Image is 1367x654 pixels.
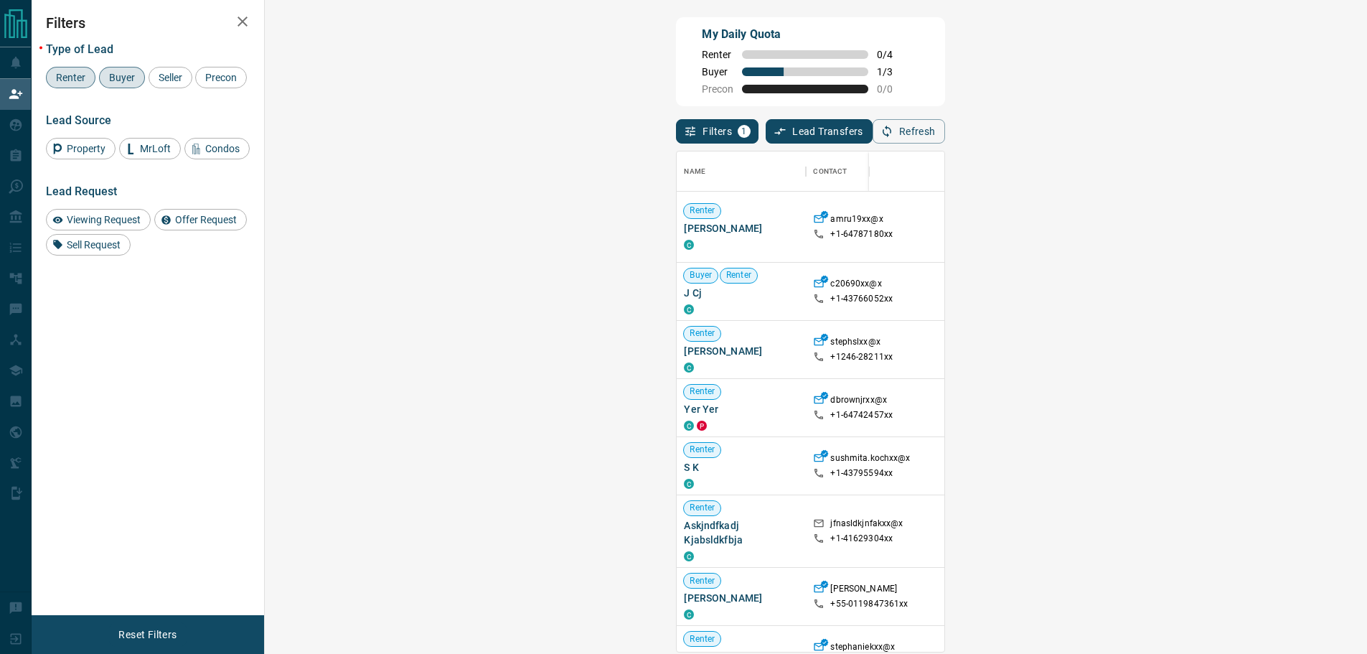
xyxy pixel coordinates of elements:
[830,351,893,363] p: +1246- 28211xx
[684,575,720,587] span: Renter
[684,363,694,373] div: condos.ca
[684,205,720,217] span: Renter
[154,209,247,230] div: Offer Request
[684,479,694,489] div: condos.ca
[684,286,799,300] span: J Cj
[684,609,694,620] div: condos.ca
[684,502,720,514] span: Renter
[119,138,181,159] div: MrLoft
[184,138,250,159] div: Condos
[170,214,242,225] span: Offer Request
[806,151,921,192] div: Contact
[702,26,908,43] p: My Daily Quota
[766,119,873,144] button: Lead Transfers
[877,66,908,78] span: 1 / 3
[720,269,757,281] span: Renter
[684,460,799,475] span: S K
[739,126,749,136] span: 1
[46,234,131,256] div: Sell Request
[104,72,140,83] span: Buyer
[109,622,186,647] button: Reset Filters
[830,394,887,409] p: dbrownjrxx@x
[684,304,694,314] div: condos.ca
[697,421,707,431] div: property.ca
[830,213,883,228] p: amru19xx@x
[46,138,116,159] div: Property
[813,151,847,192] div: Contact
[46,14,250,32] h2: Filters
[702,66,733,78] span: Buyer
[684,402,799,416] span: Yer Yer
[684,269,718,281] span: Buyer
[830,533,893,545] p: +1- 41629304xx
[684,240,694,250] div: condos.ca
[830,518,903,533] p: jfnasldkjnfakxx@x
[684,151,705,192] div: Name
[830,336,880,351] p: stephslxx@x
[46,67,95,88] div: Renter
[830,583,897,598] p: [PERSON_NAME]
[702,49,733,60] span: Renter
[684,551,694,561] div: condos.ca
[877,83,908,95] span: 0 / 0
[684,221,799,235] span: [PERSON_NAME]
[135,143,176,154] span: MrLoft
[46,42,113,56] span: Type of Lead
[877,49,908,60] span: 0 / 4
[830,409,893,421] p: +1- 64742457xx
[62,143,111,154] span: Property
[684,444,720,456] span: Renter
[677,151,806,192] div: Name
[684,518,799,547] span: Askjndfkadj Kjabsldkfbja
[684,633,720,645] span: Renter
[46,209,151,230] div: Viewing Request
[684,327,720,340] span: Renter
[830,293,893,305] p: +1- 43766052xx
[684,386,720,398] span: Renter
[200,72,242,83] span: Precon
[149,67,192,88] div: Seller
[154,72,187,83] span: Seller
[830,278,881,293] p: c20690xx@x
[830,598,908,610] p: +55- 0119847361xx
[830,467,893,480] p: +1- 43795594xx
[676,119,758,144] button: Filters1
[195,67,247,88] div: Precon
[830,452,910,467] p: sushmita.kochxx@x
[684,421,694,431] div: condos.ca
[684,591,799,605] span: [PERSON_NAME]
[62,239,126,251] span: Sell Request
[873,119,945,144] button: Refresh
[99,67,145,88] div: Buyer
[46,184,117,198] span: Lead Request
[684,344,799,358] span: [PERSON_NAME]
[830,228,893,240] p: +1- 64787180xx
[702,83,733,95] span: Precon
[51,72,90,83] span: Renter
[46,113,111,127] span: Lead Source
[200,143,245,154] span: Condos
[62,214,146,225] span: Viewing Request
